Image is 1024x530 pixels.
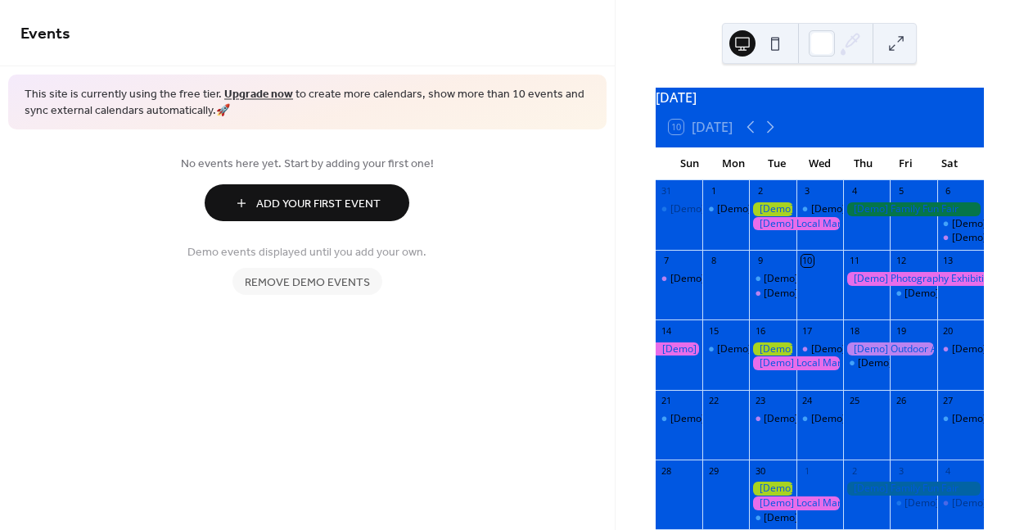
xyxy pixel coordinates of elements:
div: [Demo] Family Fun Fair [843,202,984,216]
div: [Demo] Morning Yoga Bliss [764,511,888,525]
div: [Demo] Open Mic Night [937,231,984,245]
div: 19 [895,324,907,337]
div: [Demo] Morning Yoga Bliss [937,217,984,231]
div: 28 [661,464,673,477]
div: [Demo] Morning Yoga Bliss [796,412,843,426]
div: Sat [927,147,971,180]
div: [Demo] Seniors' Social Tea [749,287,796,301]
div: [Demo] Seniors' Social Tea [749,412,796,426]
div: 30 [754,464,766,477]
div: [Demo] Morning Yoga Bliss [811,202,936,216]
div: 6 [942,185,954,197]
div: [Demo] Morning Yoga Bliss [811,412,936,426]
div: [Demo] Morning Yoga Bliss [717,342,841,356]
button: Add Your First Event [205,184,409,221]
span: Remove demo events [245,274,370,292]
div: 7 [661,255,673,267]
div: 16 [754,324,766,337]
div: [Demo] Seniors' Social Tea [764,287,886,301]
div: 24 [801,395,814,407]
div: [Demo] Gardening Workshop [749,342,796,356]
div: 18 [848,324,860,337]
div: [Demo] Morning Yoga Bliss [670,202,795,216]
div: Sun [669,147,712,180]
div: Mon [711,147,755,180]
div: [Demo] Morning Yoga Bliss [656,412,702,426]
div: 31 [661,185,673,197]
div: 1 [801,464,814,477]
div: [Demo] Morning Yoga Bliss [749,511,796,525]
div: 26 [895,395,907,407]
div: 27 [942,395,954,407]
div: [Demo] Morning Yoga Bliss [890,496,936,510]
div: 12 [895,255,907,267]
div: 21 [661,395,673,407]
div: Tue [755,147,798,180]
div: 3 [895,464,907,477]
div: [Demo] Morning Yoga Bliss [858,356,982,370]
span: Add Your First Event [256,196,381,213]
div: [Demo] Photography Exhibition [656,342,702,356]
div: Thu [841,147,885,180]
div: 9 [754,255,766,267]
div: Fri [884,147,927,180]
div: 14 [661,324,673,337]
div: 23 [754,395,766,407]
div: [Demo] Morning Yoga Bliss [937,412,984,426]
div: 17 [801,324,814,337]
a: Add Your First Event [20,184,594,221]
div: 15 [707,324,720,337]
div: [Demo] Gardening Workshop [749,202,796,216]
span: No events here yet. Start by adding your first one! [20,156,594,173]
div: [Demo] Outdoor Adventure Day [843,342,937,356]
div: 11 [848,255,860,267]
div: [Demo] Book Club Gathering [670,272,801,286]
div: [Demo] Open Mic Night [937,342,984,356]
div: [Demo] Morning Yoga Bliss [656,202,702,216]
div: [Demo] Morning Yoga Bliss [749,272,796,286]
div: [Demo] Morning Yoga Bliss [670,412,795,426]
div: [Demo] Morning Yoga Bliss [843,356,890,370]
div: [Demo] Local Market [749,356,843,370]
span: Events [20,18,70,50]
div: 4 [848,185,860,197]
div: [DATE] [656,88,984,107]
div: [Demo] Photography Exhibition [843,272,984,286]
div: [Demo] Open Mic Night [937,496,984,510]
a: Upgrade now [224,84,293,106]
div: [Demo] Local Market [749,217,843,231]
div: [Demo] Morning Yoga Bliss [796,202,843,216]
span: This site is currently using the free tier. to create more calendars, show more than 10 events an... [25,87,590,119]
div: [Demo] Gardening Workshop [749,482,796,496]
div: 2 [754,185,766,197]
span: Demo events displayed until you add your own. [187,244,426,261]
div: [Demo] Culinary Cooking Class [811,342,952,356]
div: 29 [707,464,720,477]
div: [Demo] Morning Yoga Bliss [764,272,888,286]
div: [Demo] Seniors' Social Tea [764,412,886,426]
div: Wed [798,147,841,180]
div: 2 [848,464,860,477]
div: 25 [848,395,860,407]
div: 13 [942,255,954,267]
div: 4 [942,464,954,477]
div: 5 [895,185,907,197]
div: [Demo] Local Market [749,496,843,510]
div: 3 [801,185,814,197]
div: [Demo] Fitness Bootcamp [717,202,835,216]
div: [Demo] Family Fun Fair [843,482,984,496]
div: 22 [707,395,720,407]
div: [Demo] Morning Yoga Bliss [702,342,749,356]
div: [Demo] Book Club Gathering [656,272,702,286]
div: [Demo] Morning Yoga Bliss [890,287,936,301]
div: 8 [707,255,720,267]
div: 20 [942,324,954,337]
div: [Demo] Fitness Bootcamp [702,202,749,216]
div: [Demo] Culinary Cooking Class [796,342,843,356]
div: 1 [707,185,720,197]
div: 10 [801,255,814,267]
button: Remove demo events [232,268,382,295]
